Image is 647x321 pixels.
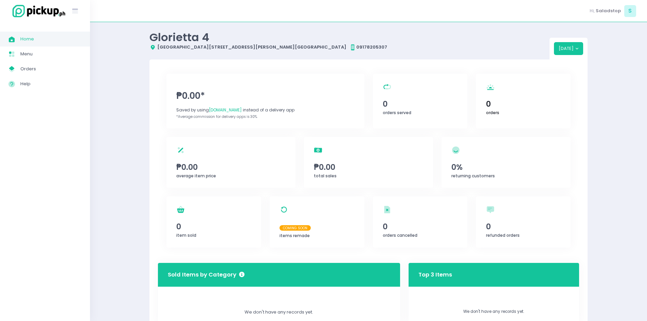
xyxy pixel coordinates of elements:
a: ₱0.00average item price [166,137,295,188]
button: [DATE] [554,42,583,55]
img: logo [8,4,66,18]
span: orders served [383,110,411,115]
span: [DOMAIN_NAME] [209,107,242,113]
span: 0% [451,161,561,173]
h3: Sold Items by Category [168,271,245,279]
span: refunded orders [486,232,520,238]
div: We don't have any records yet. [168,309,390,316]
span: *Average commission for delivery apps is 30% [176,114,257,119]
span: Help [20,79,82,88]
h3: Top 3 Items [418,265,452,284]
span: returning customers [451,173,495,179]
span: Saladstop [596,7,621,14]
span: total sales [314,173,337,179]
span: 0 [383,221,457,232]
a: 0refunded orders [476,196,571,248]
span: S [624,5,636,17]
span: ₱0.00 [314,161,423,173]
a: 0item sold [166,196,261,248]
span: 0 [486,98,561,110]
a: 0orders [476,74,571,128]
span: Home [20,35,82,43]
span: ₱0.00 [176,161,286,173]
span: average item price [176,173,216,179]
a: 0orders served [373,74,468,128]
p: We don't have any records yet. [418,309,569,315]
span: items remade [280,233,310,238]
span: Orders [20,65,82,73]
div: [GEOGRAPHIC_DATA][STREET_ADDRESS][PERSON_NAME][GEOGRAPHIC_DATA] 09178205307 [149,44,550,51]
span: Coming Soon [280,225,311,231]
span: orders cancelled [383,232,417,238]
a: 0orders cancelled [373,196,468,248]
span: orders [486,110,499,115]
a: ₱0.00total sales [304,137,433,188]
span: Menu [20,50,82,58]
a: 0%returning customers [442,137,571,188]
span: 0 [176,221,251,232]
span: Hi, [590,7,595,14]
div: Glorietta 4 [149,31,550,44]
span: 0 [383,98,457,110]
span: ₱0.00* [176,89,354,103]
span: item sold [176,232,196,238]
div: Saved by using instead of a delivery app [176,107,354,113]
span: 0 [486,221,561,232]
